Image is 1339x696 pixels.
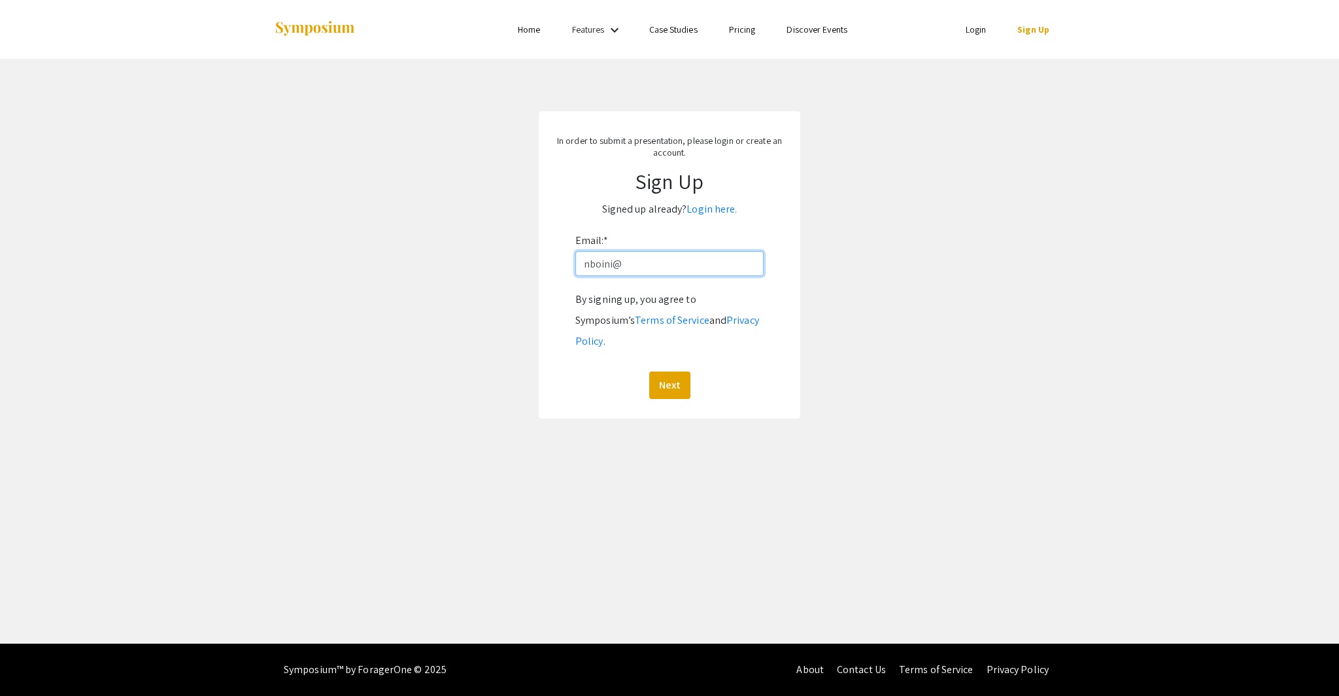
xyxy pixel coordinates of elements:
a: Privacy Policy [575,313,759,348]
div: Symposium™ by ForagerOne © 2025 [284,644,447,696]
a: Privacy Policy [987,663,1049,676]
a: Terms of Service [635,313,709,327]
img: Symposium by ForagerOne [274,20,356,38]
mat-icon: Expand Features list [607,22,622,38]
label: Email: [575,230,608,251]
a: Contact Us [837,663,886,676]
a: Case Studies [649,24,698,35]
a: Login here. [686,202,737,216]
button: Next [649,372,690,399]
a: Home [518,24,540,35]
a: Sign Up [1017,24,1049,35]
a: Pricing [729,24,756,35]
p: Signed up already? [552,199,787,220]
a: Features [572,24,605,35]
iframe: Chat [10,637,56,686]
a: Discover Events [787,24,847,35]
p: In order to submit a presentation, please login or create an account. [552,135,787,158]
h1: Sign Up [552,169,787,194]
a: Terms of Service [899,663,974,676]
a: Login [966,24,987,35]
a: About [796,663,824,676]
div: By signing up, you agree to Symposium’s and . [575,289,764,352]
